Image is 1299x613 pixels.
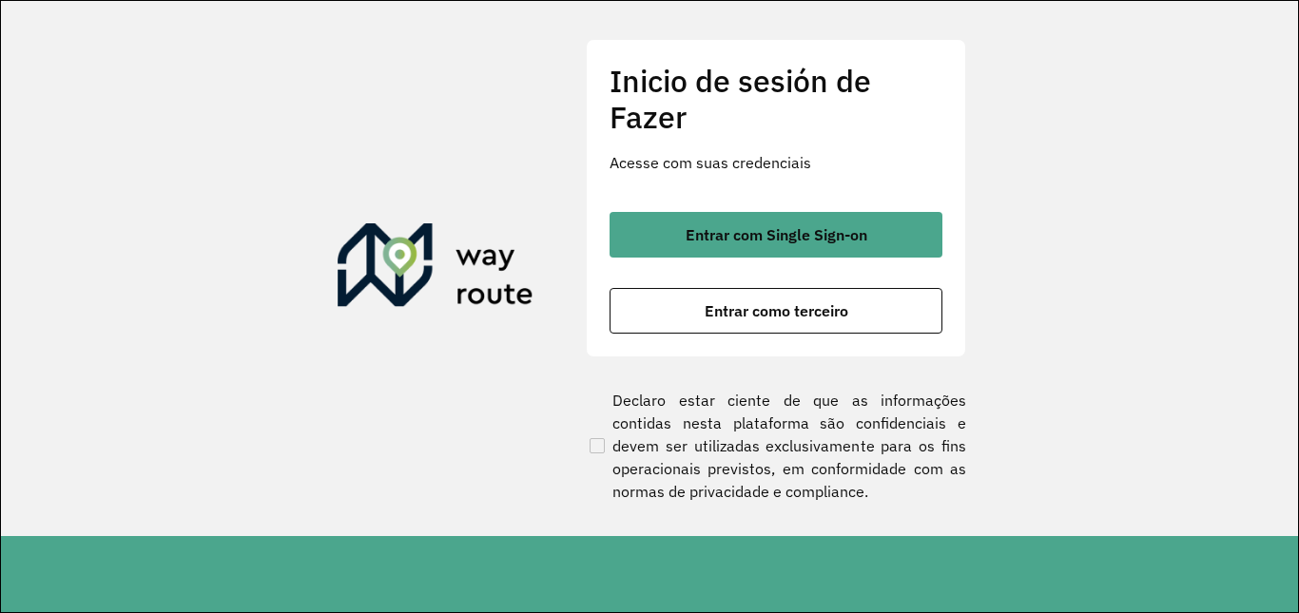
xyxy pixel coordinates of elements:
font: Entrar como terceiro [705,301,848,320]
h2: Inicio de sesión de Fazer [610,63,942,136]
button: botón [610,212,942,258]
font: Entrar com Single Sign-on [686,225,867,244]
p: Acesse com suas credenciais [610,151,942,174]
font: Declaro estar ciente de que as informações contidas nesta plataforma são confidenciais e devem se... [612,389,966,503]
button: botón [610,288,942,334]
img: Roteirizador AmbevTech [338,223,533,315]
